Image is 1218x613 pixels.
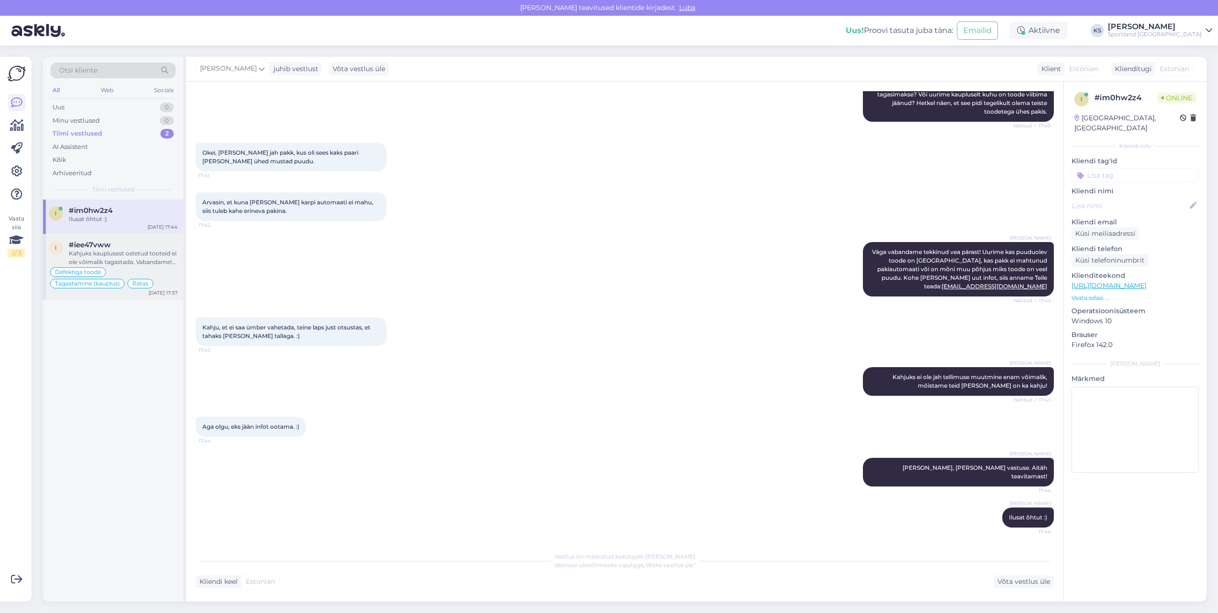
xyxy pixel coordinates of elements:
p: Operatsioonisüsteem [1071,306,1199,316]
div: [GEOGRAPHIC_DATA], [GEOGRAPHIC_DATA] [1074,113,1180,133]
span: Kahjuks ei ole jah tellimuse muutmine enam võimalik, mõistame teid [PERSON_NAME] on ka kahju! [892,373,1049,389]
div: Kliendi keel [196,577,238,587]
p: Kliendi email [1071,217,1199,227]
p: Kliendi telefon [1071,244,1199,254]
div: Sportland [GEOGRAPHIC_DATA] [1108,31,1202,38]
span: Tagastamine (kauplus) [55,281,120,286]
p: Brauser [1071,330,1199,340]
span: Vestluse ülevõtmiseks vajutage [554,561,696,569]
a: [PERSON_NAME]Sportland [GEOGRAPHIC_DATA] [1108,23,1212,38]
span: Kahju, et ei saa ümber vahetada, teine laps just otsustas, et tahaks [PERSON_NAME] tallaga. :) [202,324,372,339]
span: #iee47vww [69,241,111,249]
span: Luba [676,3,698,12]
div: Võta vestlus üle [329,63,389,75]
span: Ilusat õhtut :) [1009,514,1047,521]
button: Emailid [957,21,998,40]
a: [EMAIL_ADDRESS][DOMAIN_NAME] [942,283,1047,290]
div: Kõik [52,155,66,165]
span: Okei, [PERSON_NAME] jah pakk, kus oli sees kaks paari [PERSON_NAME] ühed mustad puudu. [202,149,360,165]
input: Lisa nimi [1072,201,1188,211]
span: Nähtud ✓ 17:43 [1014,396,1051,403]
div: Klient [1038,64,1061,74]
span: 17:44 [1015,487,1051,494]
div: Ilusat õhtut :) [69,215,178,223]
span: i [1081,95,1082,103]
a: [URL][DOMAIN_NAME] [1071,281,1146,290]
div: # im0hw2z4 [1094,92,1157,104]
span: i [55,210,57,217]
div: 0 [160,103,174,112]
div: Uus [52,103,64,112]
div: Web [99,84,115,96]
span: 17:44 [1015,528,1051,535]
div: Küsi telefoninumbrit [1071,254,1148,267]
span: Arvasin, et kuna [PERSON_NAME] karpi automaati ei mahu, siis tuleb kahe erineva pakina. [202,199,375,214]
div: Klienditugi [1111,64,1152,74]
div: Proovi tasuta juba täna: [846,25,953,36]
span: 17:41 [199,172,234,179]
div: Tiimi vestlused [52,129,102,138]
span: [PERSON_NAME] [200,63,257,74]
span: Otsi kliente [59,65,97,75]
div: [DATE] 17:44 [147,223,178,231]
div: Vaata siia [8,214,25,257]
span: Estonian [1069,64,1098,74]
div: 0 [160,116,174,126]
span: [PERSON_NAME], [PERSON_NAME] vastuse. Aitäh teavitamast! [903,464,1049,480]
div: Küsi meiliaadressi [1071,227,1139,240]
div: All [51,84,62,96]
p: Windows 10 [1071,316,1199,326]
input: Lisa tag [1071,168,1199,182]
div: 2 [160,129,174,138]
span: [PERSON_NAME] [1010,359,1051,367]
span: Nähtud ✓ 17:42 [1014,297,1051,304]
div: AI Assistent [52,142,88,152]
div: Aktiivne [1009,22,1068,39]
span: Aga olgu, eks jään infot ootama. :) [202,423,299,430]
p: Firefox 142.0 [1071,340,1199,350]
span: Ratas [132,281,148,286]
p: Vaata edasi ... [1071,294,1199,302]
div: Socials [152,84,176,96]
p: Märkmed [1071,374,1199,384]
img: Askly Logo [8,64,26,83]
span: 17:44 [199,437,234,444]
span: Online [1157,93,1196,103]
div: juhib vestlust [270,64,318,74]
span: Tiimi vestlused [92,185,135,194]
span: Estonian [246,577,275,587]
span: 17:42 [199,222,234,229]
div: [PERSON_NAME] [1071,359,1199,368]
span: 17:42 [199,347,234,354]
div: KS [1091,24,1104,37]
span: Vestlus on määratud kasutajale [PERSON_NAME] [555,553,695,560]
span: #im0hw2z4 [69,206,113,215]
p: Kliendi nimi [1071,186,1199,196]
div: Minu vestlused [52,116,100,126]
div: Arhiveeritud [52,169,92,178]
span: [PERSON_NAME] [1010,234,1051,242]
span: [PERSON_NAME] [1010,500,1051,507]
span: Nähtud ✓ 17:40 [1013,122,1051,129]
div: 2 / 3 [8,249,25,257]
b: Uus! [846,26,864,35]
span: Väga vabandame tekkinud vea pärast! Uurime kas puuduolev toode on [GEOGRAPHIC_DATA], kas pakk ei ... [872,248,1049,290]
span: Defektiga toode [55,269,101,275]
p: Klienditeekond [1071,271,1199,281]
div: Kliendi info [1071,142,1199,150]
span: i [55,244,57,251]
span: Estonian [1160,64,1189,74]
i: „Võtke vestlus üle” [643,561,696,569]
div: Võta vestlus üle [994,575,1054,588]
div: [DATE] 17:37 [148,289,178,296]
div: Kahjuks kauplusest ostetud tooteid ei ole võimalik tagastada. Vabandame! Teil on võimalus ostutše... [69,249,178,266]
span: [PERSON_NAME] [1010,450,1051,457]
p: Kliendi tag'id [1071,156,1199,166]
div: [PERSON_NAME] [1108,23,1202,31]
